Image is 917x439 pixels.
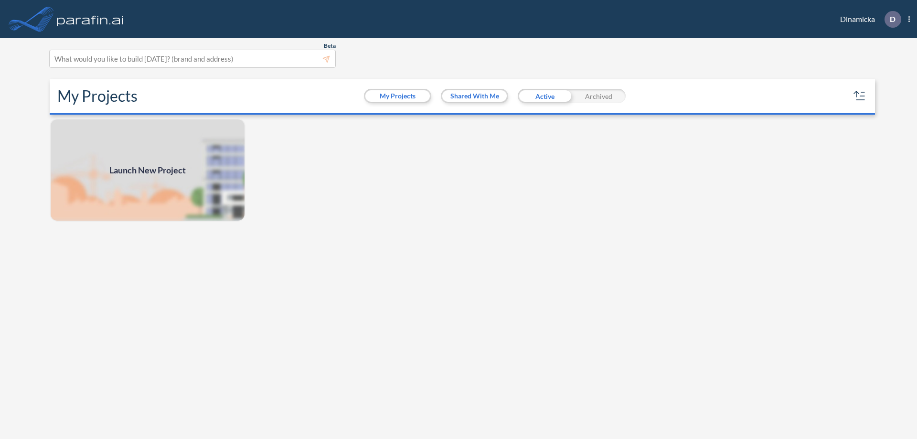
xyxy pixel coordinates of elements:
[109,164,186,177] span: Launch New Project
[55,10,126,29] img: logo
[50,118,245,222] a: Launch New Project
[826,11,910,28] div: Dinamicka
[852,88,867,104] button: sort
[442,90,507,102] button: Shared With Me
[518,89,572,103] div: Active
[890,15,896,23] p: D
[57,87,138,105] h2: My Projects
[572,89,626,103] div: Archived
[50,118,245,222] img: add
[365,90,430,102] button: My Projects
[324,42,336,50] span: Beta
